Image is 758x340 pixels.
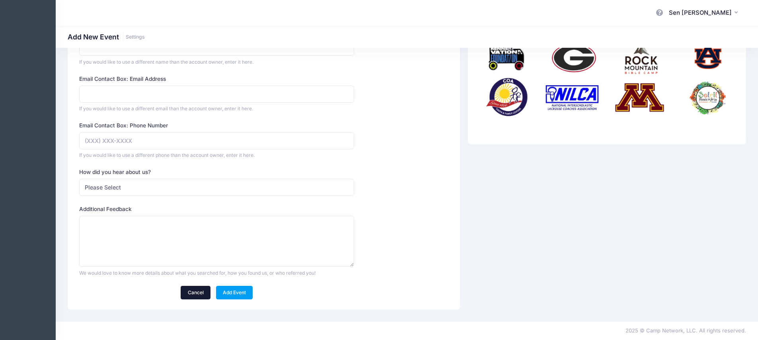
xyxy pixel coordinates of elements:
[79,75,166,83] label: Email Contact Box: Email Address
[669,8,732,17] span: Sen [PERSON_NAME]
[79,270,354,277] div: We would love to know more details about what you searched for, how you found us, or who referred...
[79,168,151,176] label: How did you hear about us?
[79,105,354,112] div: If you would like to use a different email than the account owner, enter it here.
[126,34,145,40] a: Settings
[79,152,354,159] div: If you would like to use a different phone than the account owner, enter it here.
[79,205,132,213] label: Additional Feedback
[181,286,210,299] a: Cancel
[79,59,354,66] div: If you would like to use a different name than the account owner, enter it here.
[625,327,746,334] span: 2025 © Camp Network, LLC. All rights reserved.
[79,132,354,149] input: (XXX) XXX-XXXX
[216,286,253,299] a: Add Event
[68,33,145,41] h1: Add New Event
[664,4,746,22] button: Sen [PERSON_NAME]
[79,121,168,129] label: Email Contact Box: Phone Number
